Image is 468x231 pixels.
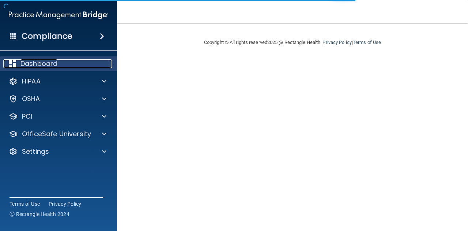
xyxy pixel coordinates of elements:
p: OSHA [22,94,40,103]
p: Settings [22,147,49,156]
img: PMB logo [9,8,108,22]
a: Terms of Use [353,40,381,45]
p: Dashboard [20,59,57,68]
a: Dashboard [9,59,106,68]
a: Settings [9,147,106,156]
p: OfficeSafe University [22,130,91,138]
a: OfficeSafe University [9,130,106,138]
a: HIPAA [9,77,106,86]
a: OSHA [9,94,106,103]
p: HIPAA [22,77,41,86]
span: Ⓒ Rectangle Health 2024 [10,210,69,218]
a: Privacy Policy [322,40,351,45]
a: Privacy Policy [49,200,82,208]
a: Terms of Use [10,200,40,208]
h4: Compliance [22,31,72,41]
p: PCI [22,112,32,121]
div: Copyright © All rights reserved 2025 @ Rectangle Health | | [159,31,426,54]
a: PCI [9,112,106,121]
img: dashboard.aa5b2476.svg [9,60,16,67]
